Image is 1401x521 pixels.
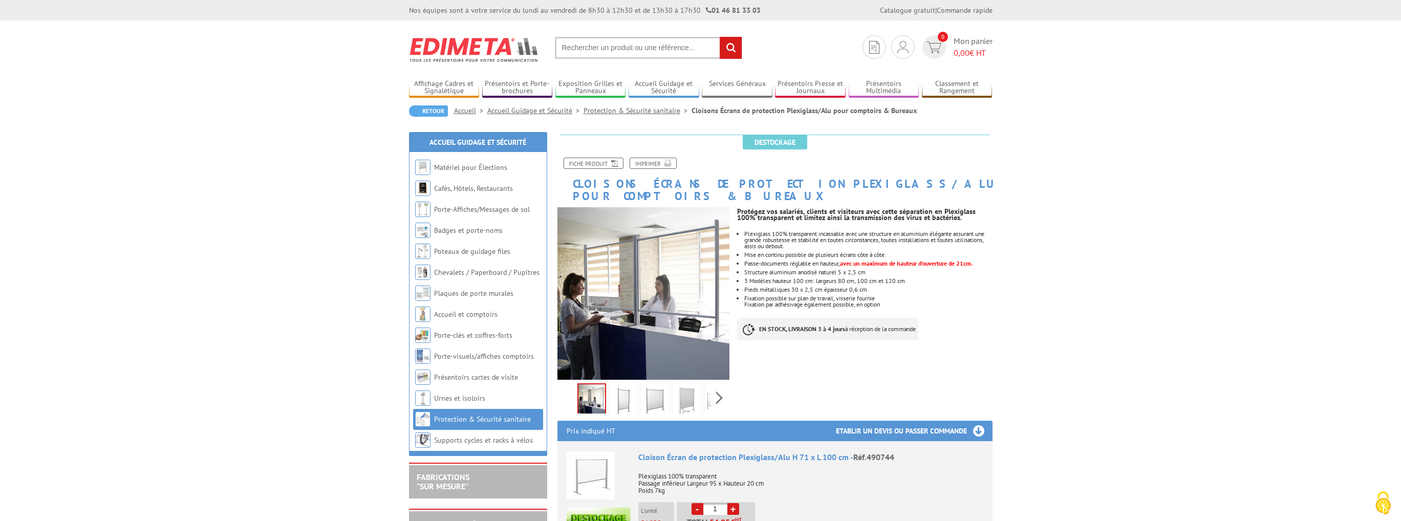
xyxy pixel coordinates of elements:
[415,411,430,427] img: Protection & Sécurité sanitaire
[434,163,507,172] a: Matériel pour Élections
[434,352,534,361] a: Porte-visuels/affiches comptoirs
[692,105,917,116] li: Cloisons Écrans de protection Plexiglass/Alu pour comptoirs & Bureaux
[415,286,430,301] img: Plaques de porte murales
[434,184,513,193] a: Cafés, Hôtels, Restaurants
[454,106,487,115] a: Accueil
[737,318,918,340] p: à réception de la commande
[715,389,724,406] span: Next
[836,421,993,441] h3: Etablir un devis ou passer commande
[926,41,941,53] img: devis rapide
[409,31,540,69] img: Edimeta
[409,79,480,96] a: Affichage Cadres et Signalétique
[937,6,993,15] a: Commande rapide
[675,385,699,417] img: ecrans_hygiaphones_protection_plexi_alu_490741_490742_490743_3_2.jpg
[630,158,677,169] a: Imprimer
[415,390,430,406] img: Urnes et isoloirs
[415,202,430,217] img: Porte-Affiches/Messages de sol
[415,160,430,175] img: Matériel pour Élections
[434,310,498,319] a: Accueil et comptoirs
[880,5,993,15] div: |
[720,37,742,59] input: rechercher
[434,247,510,256] a: Poteaux de guidage files
[487,106,584,115] a: Accueil Guidage et Sécurité
[706,385,731,417] img: ecrans_protection_plexi_alu_490741_490742_490743_5.jpg
[1370,490,1396,516] img: Cookies (fenêtre modale)
[417,472,469,491] a: FABRICATIONS"Sur Mesure"
[434,373,518,382] a: Présentoirs cartes de visite
[415,244,430,259] img: Poteaux de guidage files
[840,259,973,267] font: avec un maximum de hauteur d’ouverture de 21cm.
[743,135,807,149] span: Destockage
[954,48,969,58] span: 0,00
[415,328,430,343] img: Porte-clés et coffres-forts
[434,289,513,298] a: Plaques de porte murales
[415,432,430,448] img: Supports cycles et racks à vélos
[638,466,983,494] p: Plexiglass 100% transparent Passage inférieur Largeur 95 x Hauteur 20 cm Poids 7kg
[434,226,503,235] a: Badges et porte-noms
[434,331,512,340] a: Porte-clés et coffres-forts
[744,231,992,249] li: Plexiglass 100% transparent incassable avec une structure en aluminium élégante assurant une gran...
[692,503,703,515] a: -
[702,79,772,96] a: Services Généraux
[567,451,615,500] img: Cloison Écran de protection Plexiglass/Alu H 71 x L 100 cm
[578,384,605,416] img: ecrans_protection_plexi_alu_490741_490742_490743.jpg
[434,268,540,277] a: Chevalets / Paperboard / Pupitres
[567,421,615,441] p: Prix indiqué HT
[555,37,742,59] input: Rechercher un produit ou une référence...
[641,507,674,514] p: L'unité
[775,79,846,96] a: Présentoirs Presse et Journaux
[849,79,919,96] a: Présentoirs Multimédia
[611,385,636,417] img: ecrans_protection_plexi_alu_490741_490742_490743_1.jpg
[629,79,699,96] a: Accueil Guidage et Sécurité
[409,105,448,117] a: Retour
[482,79,553,96] a: Présentoirs et Porte-brochures
[744,252,992,258] li: Mise en continu possible de plusieurs écrans côte à côte.
[415,181,430,196] img: Cafés, Hôtels, Restaurants
[744,287,992,293] li: Pieds métalliques 30 x 2,5 cm épaisseur 0,6 cm
[920,35,993,59] a: devis rapide 0 Mon panier 0,00€ HT
[853,452,894,462] span: Réf.490744
[555,79,626,96] a: Exposition Grilles et Panneaux
[564,158,623,169] a: Fiche produit
[415,223,430,238] img: Badges et porte-noms
[429,138,526,147] a: Accueil Guidage et Sécurité
[1365,486,1401,521] button: Cookies (fenêtre modale)
[880,6,935,15] a: Catalogue gratuit
[434,394,485,403] a: Urnes et isoloirs
[737,207,976,222] strong: Protégez vos salariés, clients et visiteurs avec cette séparation en Plexiglass 100% transparent ...
[922,79,993,96] a: Classement et Rangement
[727,503,739,515] a: +
[415,370,430,385] img: Présentoirs cartes de visite
[744,269,992,275] li: Structure aluminium anodisé naturel 5 x 2,5 cm
[434,205,530,214] a: Porte-Affiches/Messages de sol
[638,451,983,463] div: Cloison Écran de protection Plexiglass/Alu H 71 x L 100 cm -
[409,5,761,15] div: Nos équipes sont à votre service du lundi au vendredi de 8h30 à 12h30 et de 13h30 à 17h30
[869,41,879,54] img: devis rapide
[706,6,761,15] strong: 01 46 81 33 03
[415,349,430,364] img: Porte-visuels/affiches comptoirs
[744,260,992,267] li: Passe-documents réglable en hauteur,
[584,106,692,115] a: Protection & Sécurité sanitaire
[744,295,992,301] p: Fixation possible sur plan de travail, visserie fournie
[954,47,993,59] span: € HT
[938,32,948,42] span: 0
[954,35,993,59] span: Mon panier
[744,278,992,284] li: 3 Modèles hauteur 100 cm: largeurs 80 cm, 100 cm et 120 cm
[434,436,533,445] a: Supports cycles et racks à vélos
[643,385,667,417] img: ecrans_protection_plexi_alu_490741_490742_490743_2.jpg
[434,415,531,424] a: Protection & Sécurité sanitaire
[897,41,909,53] img: devis rapide
[415,265,430,280] img: Chevalets / Paperboard / Pupitres
[744,301,992,308] p: Fixation par adhésivage également possible, en option
[415,307,430,322] img: Accueil et comptoirs
[557,207,730,380] img: ecrans_protection_plexi_alu_490741_490742_490743.jpg
[759,325,845,333] strong: EN STOCK, LIVRAISON 3 à 4 jours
